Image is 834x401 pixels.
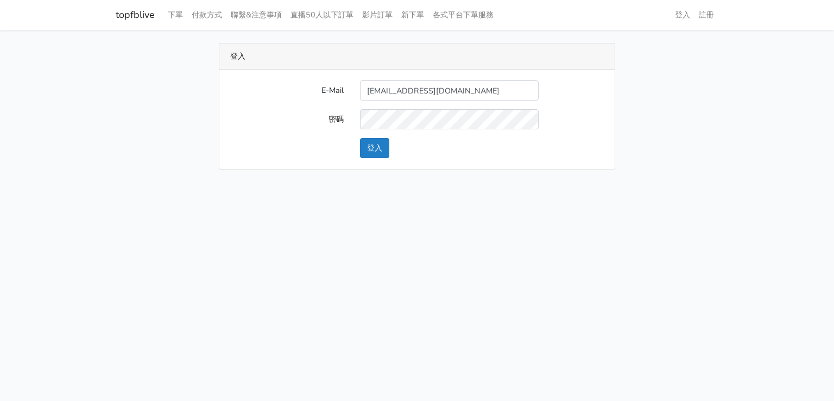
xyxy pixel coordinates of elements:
a: 各式平台下單服務 [428,4,498,26]
label: E-Mail [222,80,352,101]
a: 新下單 [397,4,428,26]
button: 登入 [360,138,389,158]
a: 聯繫&注意事項 [226,4,286,26]
a: 下單 [163,4,187,26]
a: 影片訂單 [358,4,397,26]
a: topfblive [116,4,155,26]
div: 登入 [219,43,615,70]
a: 註冊 [694,4,718,26]
a: 登入 [671,4,694,26]
a: 付款方式 [187,4,226,26]
label: 密碼 [222,109,352,129]
a: 直播50人以下訂單 [286,4,358,26]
